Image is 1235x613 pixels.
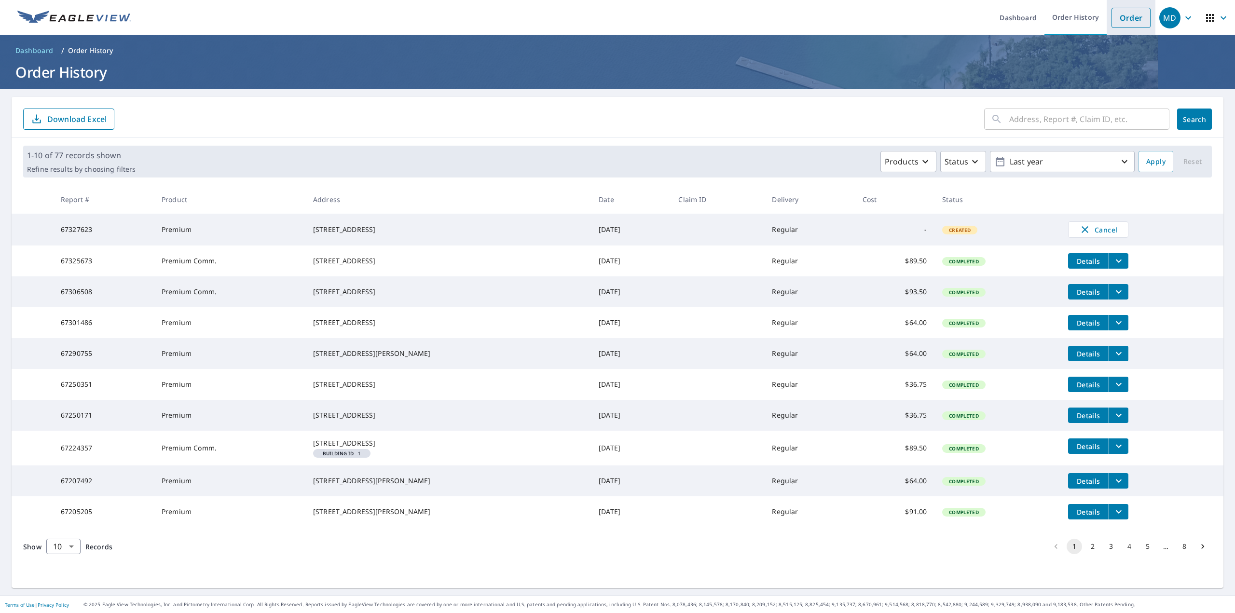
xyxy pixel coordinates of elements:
td: Premium Comm. [154,276,305,307]
button: filesDropdownBtn-67306508 [1109,284,1128,300]
p: | [5,602,69,608]
button: Go to page 4 [1122,539,1137,554]
th: Address [305,185,591,214]
td: Regular [764,496,855,527]
span: Completed [943,320,984,327]
p: Products [885,156,919,167]
td: Regular [764,338,855,369]
span: Details [1074,507,1103,517]
button: filesDropdownBtn-67250351 [1109,377,1128,392]
th: Status [934,185,1060,214]
button: Last year [990,151,1135,172]
span: Completed [943,478,984,485]
td: Premium [154,496,305,527]
td: 67290755 [53,338,154,369]
span: Completed [943,412,984,419]
button: Apply [1139,151,1173,172]
p: 1-10 of 77 records shown [27,150,136,161]
td: $36.75 [855,369,934,400]
td: $64.00 [855,338,934,369]
button: Go to page 2 [1085,539,1100,554]
td: $36.75 [855,400,934,431]
td: 67250171 [53,400,154,431]
td: Premium [154,338,305,369]
th: Claim ID [671,185,764,214]
p: Status [945,156,968,167]
button: filesDropdownBtn-67301486 [1109,315,1128,330]
td: 67207492 [53,465,154,496]
td: 67325673 [53,245,154,276]
td: [DATE] [591,214,671,245]
div: [STREET_ADDRESS] [313,438,583,448]
td: Regular [764,307,855,338]
div: [STREET_ADDRESS] [313,380,583,389]
span: Completed [943,289,984,296]
td: [DATE] [591,338,671,369]
button: Search [1177,109,1212,130]
td: $89.50 [855,431,934,465]
span: Apply [1146,156,1166,168]
td: Regular [764,276,855,307]
td: Premium Comm. [154,245,305,276]
td: 67327623 [53,214,154,245]
button: detailsBtn-67325673 [1068,253,1109,269]
div: [STREET_ADDRESS] [313,256,583,266]
p: Order History [68,46,113,55]
td: Premium [154,465,305,496]
span: Show [23,542,41,551]
button: detailsBtn-67250351 [1068,377,1109,392]
nav: pagination navigation [1047,539,1212,554]
button: filesDropdownBtn-67207492 [1109,473,1128,489]
td: 67224357 [53,431,154,465]
p: © 2025 Eagle View Technologies, Inc. and Pictometry International Corp. All Rights Reserved. Repo... [83,601,1230,608]
td: [DATE] [591,307,671,338]
div: 10 [46,533,81,560]
button: Go to next page [1195,539,1210,554]
span: Completed [943,381,984,388]
th: Product [154,185,305,214]
button: filesDropdownBtn-67290755 [1109,346,1128,361]
span: Details [1074,477,1103,486]
td: 67250351 [53,369,154,400]
span: Created [943,227,976,233]
button: Go to page 5 [1140,539,1155,554]
span: 1 [317,451,367,456]
td: 67306508 [53,276,154,307]
span: Details [1074,349,1103,358]
th: Cost [855,185,934,214]
p: Refine results by choosing filters [27,165,136,174]
nav: breadcrumb [12,43,1223,58]
td: 67301486 [53,307,154,338]
button: Go to page 3 [1103,539,1119,554]
span: Details [1074,287,1103,297]
td: [DATE] [591,400,671,431]
td: Regular [764,400,855,431]
a: Privacy Policy [38,601,69,608]
div: [STREET_ADDRESS][PERSON_NAME] [313,507,583,517]
button: detailsBtn-67250171 [1068,408,1109,423]
td: [DATE] [591,276,671,307]
span: Completed [943,509,984,516]
button: Go to page 8 [1177,539,1192,554]
button: Products [880,151,936,172]
button: Status [940,151,986,172]
td: Premium [154,369,305,400]
div: [STREET_ADDRESS] [313,225,583,234]
button: filesDropdownBtn-67325673 [1109,253,1128,269]
td: Premium Comm. [154,431,305,465]
td: $93.50 [855,276,934,307]
span: Details [1074,380,1103,389]
button: filesDropdownBtn-67205205 [1109,504,1128,519]
th: Report # [53,185,154,214]
span: Search [1185,115,1204,124]
td: Regular [764,369,855,400]
span: Completed [943,351,984,357]
div: … [1158,542,1174,551]
th: Delivery [764,185,855,214]
td: [DATE] [591,245,671,276]
td: Premium [154,307,305,338]
th: Date [591,185,671,214]
a: Terms of Use [5,601,35,608]
td: Regular [764,431,855,465]
div: [STREET_ADDRESS] [313,410,583,420]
